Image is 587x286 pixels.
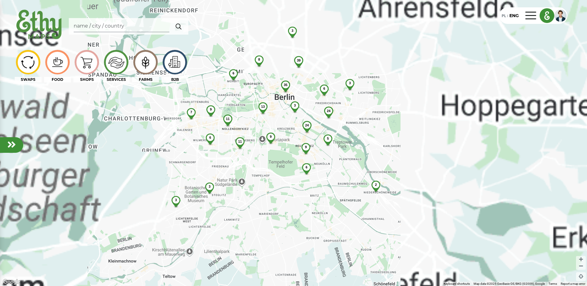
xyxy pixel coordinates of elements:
div: SHOPS [73,77,100,82]
span: 6 [305,165,307,169]
span: 6 [209,136,211,139]
span: 9 [305,145,307,149]
span: Map data ©2025 GeoBasis-DE/BKG (©2009), Google [474,282,545,285]
img: Google [2,278,22,286]
img: ethy-logo [15,7,64,43]
img: search.svg [173,20,184,32]
span: 35 [284,83,287,87]
span: 7 [190,110,192,114]
img: icon-image [76,52,97,72]
div: SERVICES [103,77,130,82]
span: 6 [323,87,325,90]
img: icon-image [164,53,185,71]
img: icon-image [135,52,156,72]
span: 3 [291,29,293,32]
img: icon-image [47,55,68,70]
span: 6 [232,71,234,75]
span: 3 [175,198,177,202]
a: Open this area in Google Maps (opens a new window) [2,278,22,286]
div: PL [502,12,506,19]
span: 9 [210,107,212,111]
span: 8 [258,58,260,61]
span: 11 [238,140,242,143]
div: | [506,13,509,19]
span: 9 [270,135,271,138]
span: 24 [305,123,309,127]
div: ENG [509,13,519,19]
a: Report a map error [561,282,585,285]
a: Terms [548,282,557,285]
div: B2B [161,77,188,82]
input: Search [74,21,169,32]
span: 3 [294,103,296,107]
span: 3 [349,81,351,85]
span: 5 [327,137,329,140]
span: 2 [375,183,377,186]
span: 3 [209,185,210,188]
span: 24 [327,109,330,113]
img: icon-image [18,53,38,71]
img: logo_e.png [540,9,554,23]
div: SWAPS [15,77,42,82]
span: 39 [297,58,301,62]
button: Keyboard shortcuts [444,282,470,286]
div: FOOD [44,77,71,82]
div: FARMS [132,77,159,82]
img: icon-image [106,52,126,72]
span: 13 [261,105,265,108]
span: 11 [226,117,230,121]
